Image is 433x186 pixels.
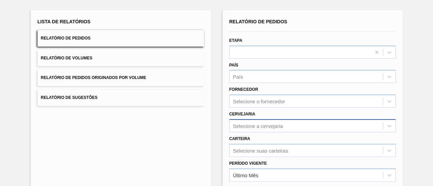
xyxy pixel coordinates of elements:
div: País [233,74,243,80]
button: Relatório de Volumes [38,50,204,67]
span: Relatório de Pedidos Originados por Volume [41,75,146,80]
label: Fornecedor [229,87,258,92]
span: Relatório de Sugestões [41,95,98,100]
span: Relatório de Volumes [41,56,92,60]
label: Cervejaria [229,112,255,116]
button: Relatório de Pedidos Originados por Volume [38,70,204,86]
div: Último Mês [233,172,258,178]
div: Selecione a cervejaria [233,123,283,129]
label: Etapa [229,38,243,43]
span: Lista de Relatórios [38,19,91,24]
label: Carteira [229,136,250,141]
label: Período Vigente [229,161,267,166]
label: País [229,63,238,68]
button: Relatório de Pedidos [38,30,204,47]
div: Selecione suas carteiras [233,148,288,153]
div: Selecione o fornecedor [233,99,285,104]
span: Relatório de Pedidos [41,36,91,41]
span: Relatório de Pedidos [229,19,288,24]
button: Relatório de Sugestões [38,89,204,106]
